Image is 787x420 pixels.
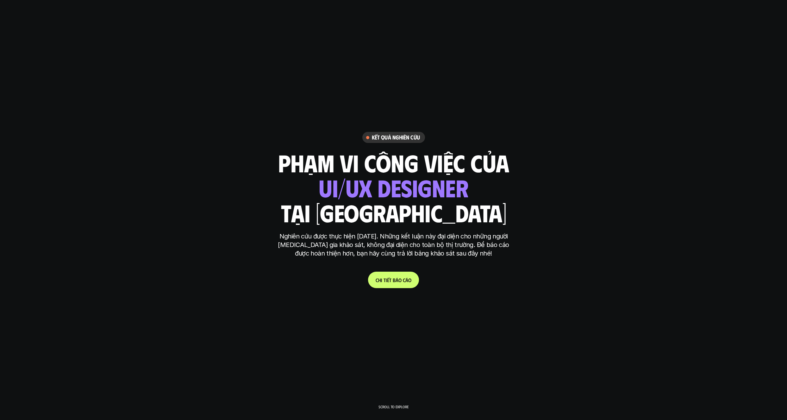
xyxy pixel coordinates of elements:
[278,149,509,176] h1: phạm vi công việc của
[405,277,408,283] span: á
[378,277,381,283] span: h
[403,277,405,283] span: c
[381,277,382,283] span: i
[389,277,391,283] span: t
[386,277,387,283] span: i
[372,134,420,141] h6: Kết quả nghiên cứu
[393,277,396,283] span: b
[281,199,506,226] h1: tại [GEOGRAPHIC_DATA]
[368,272,419,288] a: Chitiếtbáocáo
[376,277,378,283] span: C
[378,405,409,409] p: Scroll to explore
[408,277,411,283] span: o
[384,277,386,283] span: t
[387,277,389,283] span: ế
[398,277,402,283] span: o
[396,277,398,283] span: á
[275,232,512,258] p: Nghiên cứu được thực hiện [DATE]. Những kết luận này đại diện cho những người [MEDICAL_DATA] gia ...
